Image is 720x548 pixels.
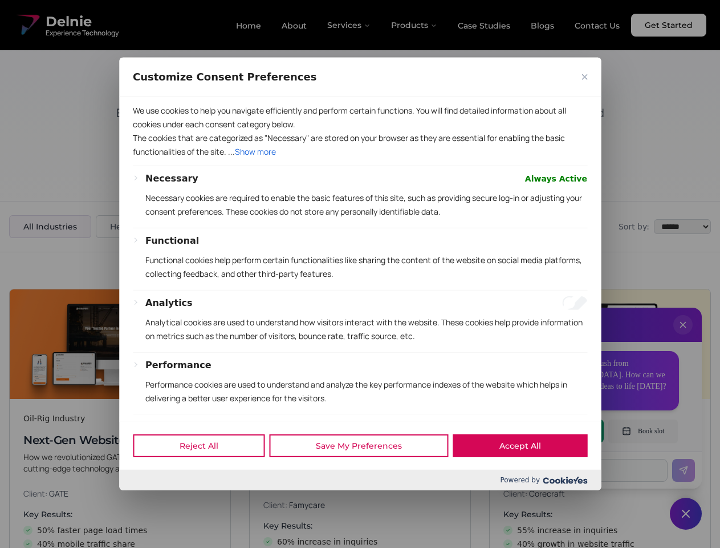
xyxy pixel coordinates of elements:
[145,253,587,281] p: Functional cookies help perform certain functionalities like sharing the content of the website o...
[145,358,211,372] button: Performance
[145,316,587,343] p: Analytical cookies are used to understand how visitors interact with the website. These cookies h...
[133,131,587,159] p: The cookies that are categorized as "Necessary" are stored on your browser as they are essential ...
[269,434,448,457] button: Save My Preferences
[145,234,199,248] button: Functional
[453,434,587,457] button: Accept All
[145,172,198,186] button: Necessary
[145,191,587,219] p: Necessary cookies are required to enable the basic features of this site, such as providing secur...
[235,145,276,159] button: Show more
[133,434,265,457] button: Reject All
[581,74,587,80] img: Close
[145,296,193,310] button: Analytics
[145,378,587,405] p: Performance cookies are used to understand and analyze the key performance indexes of the website...
[133,70,316,84] span: Customize Consent Preferences
[543,477,587,484] img: Cookieyes logo
[525,172,587,186] span: Always Active
[562,296,587,310] input: Enable Analytics
[133,104,587,131] p: We use cookies to help you navigate efficiently and perform certain functions. You will find deta...
[119,470,601,490] div: Powered by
